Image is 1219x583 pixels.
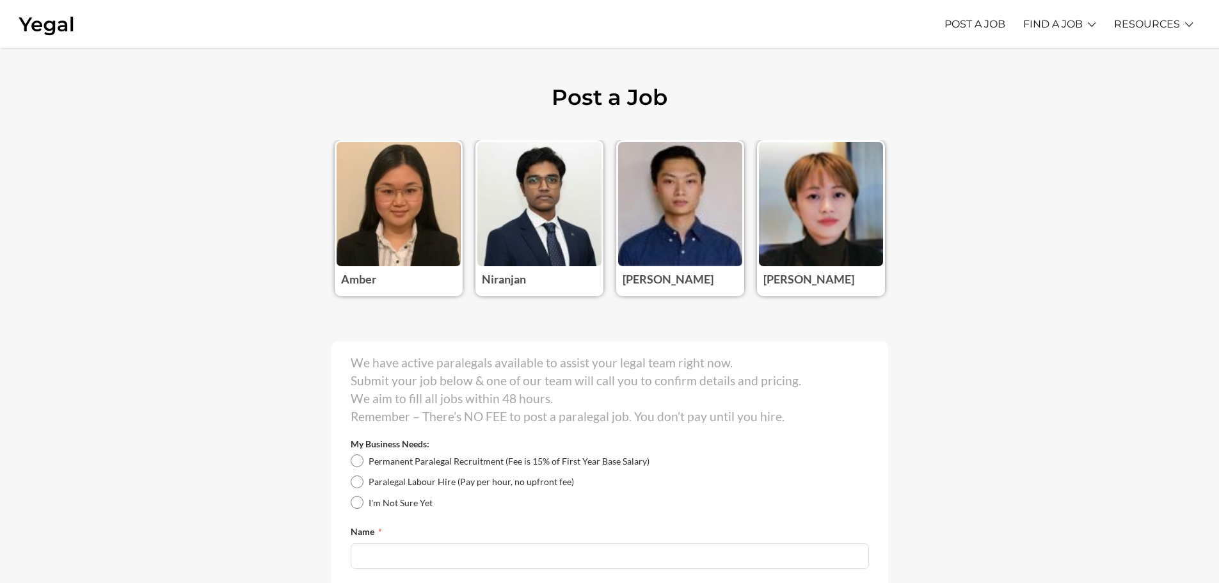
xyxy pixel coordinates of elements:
[351,372,869,390] p: Submit your job below & one of our team will call you to confirm details and pricing.
[351,475,363,488] input: Paralegal Labour Hire (Pay per hour, no upfront fee)
[351,526,382,537] label: Name
[351,390,869,408] p: We aim to fill all jobs within 48 hours.
[623,262,738,289] h3: [PERSON_NAME]
[351,543,869,569] input: Name
[1114,6,1180,42] a: RESOURCES
[475,140,603,268] img: Photo
[482,262,597,289] h3: Niranjan
[351,454,363,467] input: Permanent Paralegal Recruitment (Fee is 15% of First Year Base Salary)
[351,408,869,426] p: Remember – There’s NO FEE to post a paralegal job. You don’t pay until you hire.
[351,438,429,449] label: My Business Needs:
[341,262,456,289] h3: Amber
[335,140,463,268] img: Photo
[944,6,1005,42] a: POST A JOB
[351,496,363,509] input: I'm Not Sure Yet
[616,140,744,268] img: Photo
[369,456,649,467] span: Permanent Paralegal Recruitment (Fee is 15% of First Year Base Salary)
[369,476,574,487] span: Paralegal Labour Hire (Pay per hour, no upfront fee)
[351,354,869,372] p: We have active paralegals available to assist your legal team right now.
[1023,6,1083,42] a: FIND A JOB
[757,140,885,268] img: Photo
[763,262,879,289] h3: [PERSON_NAME]
[369,497,433,508] span: I'm Not Sure Yet
[331,86,888,108] h1: Post a Job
